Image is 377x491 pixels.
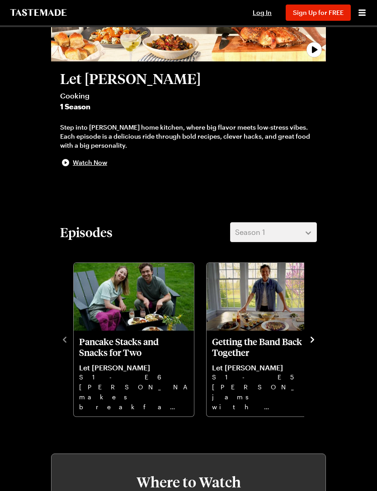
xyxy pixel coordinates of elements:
[79,372,188,382] p: S1 - E6
[60,333,69,344] button: navigate to previous item
[212,336,321,358] p: Getting the Band Back Together
[73,260,206,417] div: 1 / 6
[60,90,317,101] span: Cooking
[206,260,339,417] div: 2 / 6
[235,227,265,238] span: Season 1
[9,9,68,16] a: To Tastemade Home Page
[212,382,321,411] p: [PERSON_NAME] jams with his band and makes [PERSON_NAME], Tare Eggs, Chicken Meatballs, and a cri...
[244,8,280,17] button: Log In
[79,382,188,411] p: [PERSON_NAME] makes breakfast for dinner with Banana Pancakes, Eggs [PERSON_NAME], Home Fries, Sc...
[60,101,317,112] span: 1 Season
[212,336,321,411] a: Getting the Band Back Together
[79,336,188,411] a: Pancake Stacks and Snacks for Two
[60,224,113,240] h2: Episodes
[74,263,194,331] img: Pancake Stacks and Snacks for Two
[60,70,317,87] h2: Let [PERSON_NAME]
[308,333,317,344] button: navigate to next item
[61,474,316,490] h3: Where to Watch
[73,158,107,167] span: Watch Now
[207,263,327,416] div: Getting the Band Back Together
[60,123,317,150] div: Step into [PERSON_NAME] home kitchen, where big flavor meets low-stress vibes. Each episode is a ...
[79,363,188,372] p: Let [PERSON_NAME]
[74,263,194,416] div: Pancake Stacks and Snacks for Two
[207,263,327,331] img: Getting the Band Back Together
[79,336,188,358] p: Pancake Stacks and Snacks for Two
[286,5,351,21] button: Sign Up for FREE
[230,222,317,242] button: Season 1
[60,70,317,168] button: Let [PERSON_NAME]Cooking1 SeasonStep into [PERSON_NAME] home kitchen, where big flavor meets low-...
[212,363,321,372] p: Let [PERSON_NAME]
[293,9,344,16] span: Sign Up for FREE
[356,7,368,19] button: Open menu
[212,372,321,382] p: S1 - E5
[253,9,272,16] span: Log In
